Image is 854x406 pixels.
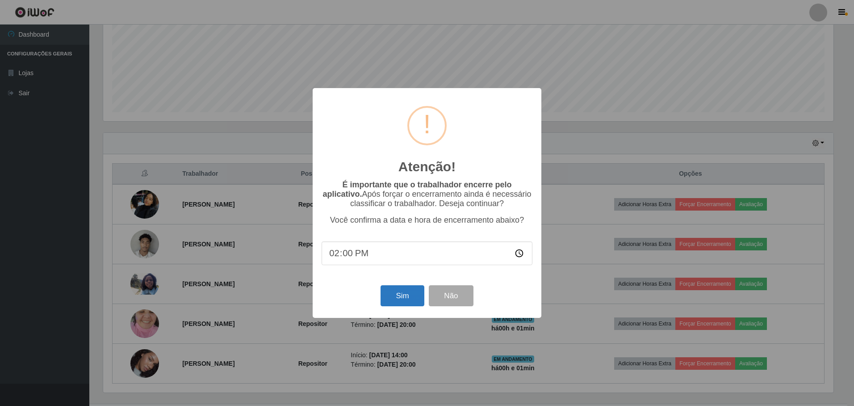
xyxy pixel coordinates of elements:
p: Você confirma a data e hora de encerramento abaixo? [322,216,532,225]
button: Sim [381,285,424,306]
button: Não [429,285,473,306]
p: Após forçar o encerramento ainda é necessário classificar o trabalhador. Deseja continuar? [322,180,532,208]
h2: Atenção! [398,159,456,175]
b: É importante que o trabalhador encerre pelo aplicativo. [322,180,511,199]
